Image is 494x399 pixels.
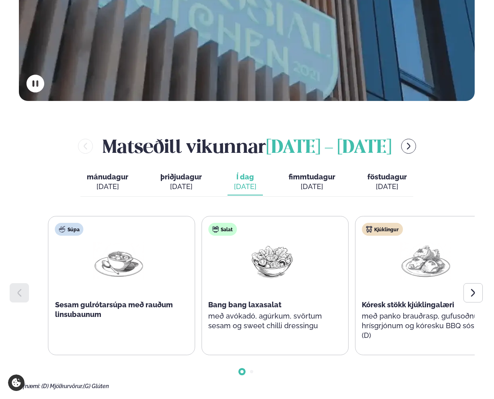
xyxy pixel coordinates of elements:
[362,311,490,340] p: með panko brauðrasp, gufusoðnu hrísgrjónum og kóresku BBQ sósu (D)
[246,242,298,280] img: Salad.png
[8,374,25,391] a: Cookie settings
[234,172,256,182] span: Í dag
[80,169,135,195] button: mánudagur [DATE]
[87,182,128,191] div: [DATE]
[83,383,109,389] span: (G) Glúten
[19,383,40,389] span: Ofnæmi:
[240,370,244,373] span: Go to slide 1
[401,139,416,154] button: menu-btn-right
[362,300,454,309] span: Kóresk stökk kjúklingalæri
[102,133,392,159] h2: Matseðill vikunnar
[59,226,66,232] img: soup.svg
[362,223,403,236] div: Kjúklingur
[160,182,202,191] div: [DATE]
[228,169,263,195] button: Í dag [DATE]
[367,173,407,181] span: föstudagur
[93,242,145,280] img: Soup.png
[55,300,173,319] span: Sesam gulrótarsúpa með rauðum linsubaunum
[208,223,237,236] div: Salat
[361,169,413,195] button: föstudagur [DATE]
[282,169,342,195] button: fimmtudagur [DATE]
[78,139,93,154] button: menu-btn-left
[289,182,335,191] div: [DATE]
[160,173,202,181] span: þriðjudagur
[154,169,208,195] button: þriðjudagur [DATE]
[234,182,256,191] div: [DATE]
[87,173,128,181] span: mánudagur
[55,223,84,236] div: Súpa
[366,226,372,232] img: chicken.svg
[289,173,335,181] span: fimmtudagur
[41,383,83,389] span: (D) Mjólkurvörur,
[400,242,451,280] img: Chicken-thighs.png
[208,300,281,309] span: Bang bang laxasalat
[367,182,407,191] div: [DATE]
[250,370,253,373] span: Go to slide 2
[266,139,392,157] span: [DATE] - [DATE]
[212,226,219,232] img: salad.svg
[208,311,336,331] p: með avókadó, agúrkum, svörtum sesam og sweet chilli dressingu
